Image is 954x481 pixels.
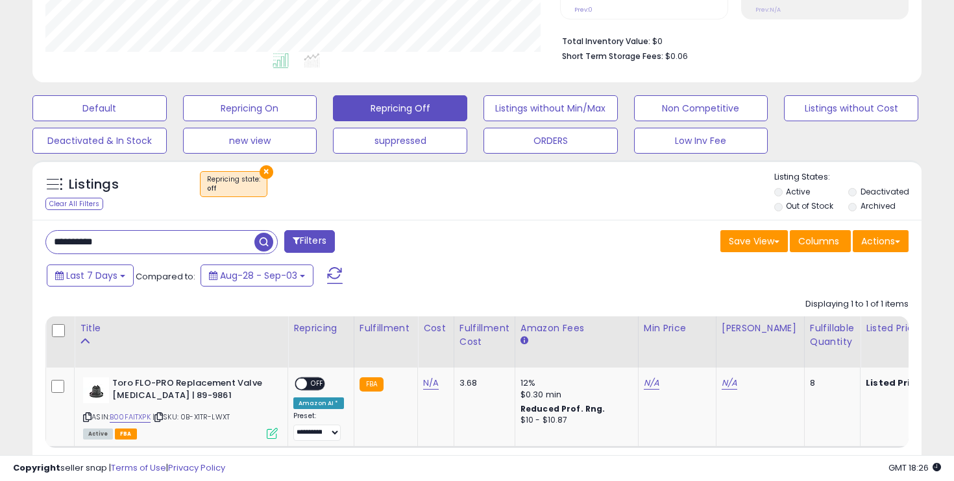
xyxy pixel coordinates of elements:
button: Columns [790,230,851,252]
div: ASIN: [83,377,278,438]
span: $0.06 [665,50,688,62]
span: Repricing state : [207,174,260,194]
span: OFF [307,379,328,390]
button: Non Competitive [634,95,768,121]
button: Low Inv Fee [634,128,768,154]
a: Privacy Policy [168,462,225,474]
div: Title [80,322,282,335]
label: Deactivated [861,186,909,197]
b: Listed Price: [866,377,925,389]
div: seller snap | | [13,462,225,475]
div: $10 - $10.87 [520,415,628,426]
div: Min Price [644,322,711,335]
div: $0.30 min [520,389,628,401]
span: Last 7 Days [66,269,117,282]
div: 3.68 [459,377,505,389]
h5: Listings [69,176,119,194]
b: Toro FLO-PRO Replacement Valve [MEDICAL_DATA] | 89-9861 [112,377,270,405]
div: Fulfillable Quantity [810,322,855,349]
span: Aug-28 - Sep-03 [220,269,297,282]
small: FBA [360,377,384,392]
div: Preset: [293,412,344,441]
button: Repricing Off [333,95,467,121]
label: Out of Stock [786,200,833,211]
span: All listings currently available for purchase on Amazon [83,428,113,440]
b: Total Inventory Value: [562,36,650,47]
div: Cost [423,322,448,335]
span: 2025-09-11 18:26 GMT [888,462,941,474]
small: Prev: N/A [755,6,781,14]
label: Active [786,186,810,197]
span: FBA [115,428,137,440]
button: Save View [720,230,788,252]
button: Default [32,95,167,121]
button: Aug-28 - Sep-03 [201,264,313,287]
div: off [207,184,260,193]
div: Fulfillment Cost [459,322,509,349]
a: N/A [423,377,439,390]
button: Listings without Cost [784,95,918,121]
div: Amazon AI * [293,397,344,409]
button: Listings without Min/Max [483,95,618,121]
li: $0 [562,32,899,48]
a: B00FAITXPK [110,412,151,423]
a: N/A [644,377,659,390]
b: Reduced Prof. Rng. [520,403,605,414]
button: Repricing On [183,95,317,121]
div: Clear All Filters [45,198,103,210]
small: Prev: 0 [574,6,593,14]
button: Deactivated & In Stock [32,128,167,154]
button: Filters [284,230,335,253]
button: suppressed [333,128,467,154]
span: Compared to: [136,270,195,283]
div: Displaying 1 to 1 of 1 items [805,298,909,311]
a: N/A [722,377,737,390]
b: Short Term Storage Fees: [562,51,663,62]
small: Amazon Fees. [520,335,528,347]
div: Amazon Fees [520,322,633,335]
div: Repricing [293,322,349,335]
div: 12% [520,377,628,389]
button: × [260,165,273,179]
img: 31ktmQCUqjL._SL40_.jpg [83,377,109,403]
label: Archived [861,200,896,211]
div: [PERSON_NAME] [722,322,799,335]
strong: Copyright [13,462,60,474]
div: 8 [810,377,850,389]
span: | SKU: 0B-X1TR-LWXT [153,412,230,422]
button: Last 7 Days [47,264,134,287]
p: Listing States: [774,171,922,183]
button: new view [183,128,317,154]
a: Terms of Use [111,462,166,474]
div: Fulfillment [360,322,412,335]
span: Columns [798,235,839,248]
button: ORDERS [483,128,618,154]
button: Actions [853,230,909,252]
